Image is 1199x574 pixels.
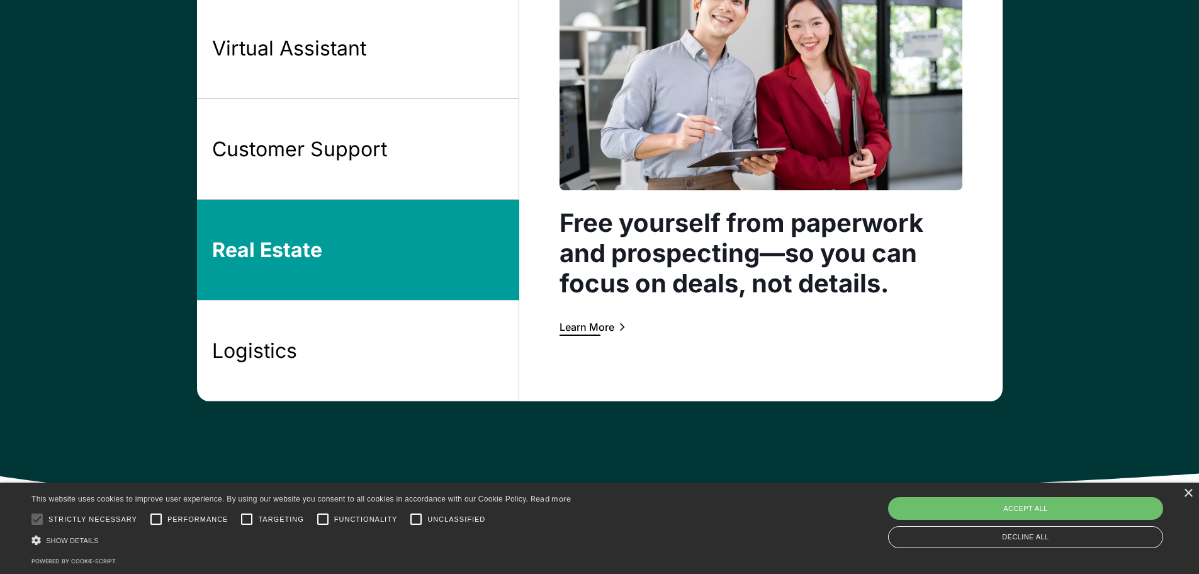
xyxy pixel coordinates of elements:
span: Unclassified [427,514,485,525]
a: Learn More [560,319,627,335]
div: Logistics [212,338,297,364]
div: Customer Support [212,136,387,163]
div: Real Estate [212,237,322,263]
span: Functionality [334,514,397,525]
div: Show details [31,534,571,547]
div: Decline all [888,526,1163,548]
span: Show details [46,537,99,544]
div: Free yourself from paperwork and prospecting—so you can focus on deals, not details. [560,208,962,299]
iframe: Chat Widget [1136,514,1199,574]
span: Strictly necessary [48,514,137,525]
a: Read more [531,494,571,503]
span: Targeting [258,514,303,525]
div: Learn More [560,322,614,332]
span: Performance [167,514,228,525]
div: Virtual Assistant [212,35,366,62]
a: Powered by cookie-script [31,558,116,565]
span: This website uses cookies to improve user experience. By using our website you consent to all coo... [31,495,528,503]
div: Accept all [888,497,1163,520]
div: Close [1183,489,1193,498]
